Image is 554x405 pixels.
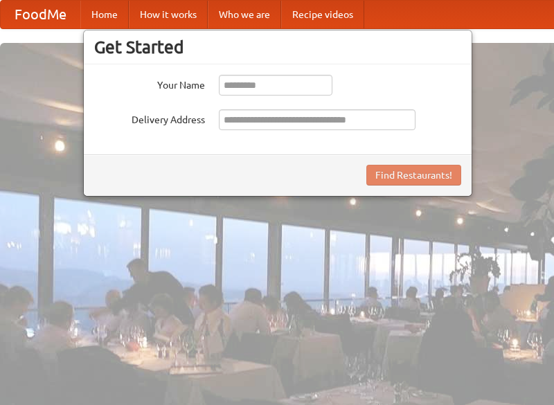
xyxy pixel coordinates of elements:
a: How it works [129,1,208,28]
a: Recipe videos [281,1,364,28]
button: Find Restaurants! [366,165,461,186]
a: Who we are [208,1,281,28]
a: Home [80,1,129,28]
label: Your Name [94,75,205,92]
h3: Get Started [94,37,461,57]
label: Delivery Address [94,109,205,127]
a: FoodMe [1,1,80,28]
